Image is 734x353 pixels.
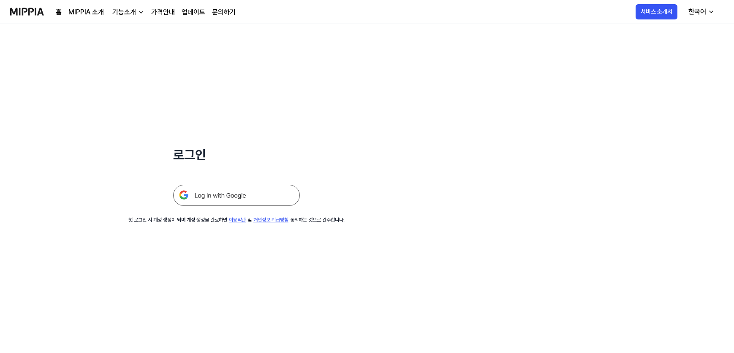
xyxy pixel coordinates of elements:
[253,217,288,223] a: 개인정보 취급방침
[229,217,246,223] a: 이용약관
[182,7,205,17] a: 업데이트
[636,4,677,19] button: 서비스 소개서
[151,7,175,17] a: 가격안내
[138,9,144,16] img: down
[128,216,345,224] div: 첫 로그인 시 계정 생성이 되며 계정 생성을 완료하면 및 동의하는 것으로 간주합니다.
[173,145,300,164] h1: 로그인
[68,7,104,17] a: MIPPIA 소개
[212,7,236,17] a: 문의하기
[682,3,720,20] button: 한국어
[111,7,138,17] div: 기능소개
[173,185,300,206] img: 구글 로그인 버튼
[687,7,708,17] div: 한국어
[56,7,62,17] a: 홈
[111,7,144,17] button: 기능소개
